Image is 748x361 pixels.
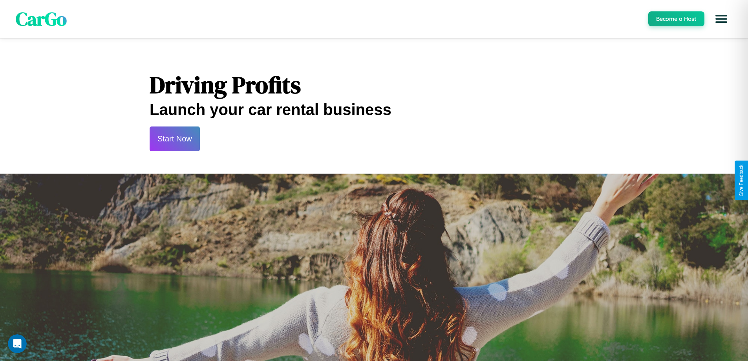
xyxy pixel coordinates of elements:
[8,334,27,353] iframe: Intercom live chat
[648,11,704,26] button: Become a Host
[150,126,200,151] button: Start Now
[150,101,598,119] h2: Launch your car rental business
[16,6,67,32] span: CarGo
[710,8,732,30] button: Open menu
[739,165,744,196] div: Give Feedback
[150,69,598,101] h1: Driving Profits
